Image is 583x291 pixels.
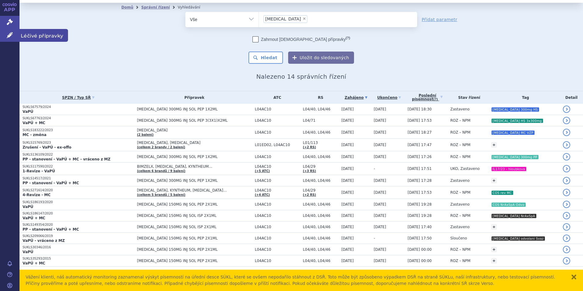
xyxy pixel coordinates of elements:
[303,193,316,196] a: (+2 RS)
[341,247,354,252] span: [DATE]
[341,167,354,171] span: [DATE]
[23,133,46,137] strong: MC - změna
[374,130,386,135] span: [DATE]
[374,93,405,102] a: Ukončeno
[374,214,386,218] span: [DATE]
[23,121,45,125] strong: VaPÚ + MC
[563,246,570,253] a: detail
[137,188,252,192] span: [MEDICAL_DATA], KYNTHEUM, [MEDICAL_DATA]…
[303,164,338,169] span: L04/29
[137,141,252,145] span: [MEDICAL_DATA], [MEDICAL_DATA]
[23,250,33,254] strong: VaPÚ
[23,176,134,181] p: SUKLS14517/2021
[341,118,354,123] span: [DATE]
[408,155,432,159] span: [DATE] 17:26
[374,236,375,240] span: -
[255,193,270,196] a: (+4 ATC)
[23,261,45,265] strong: VaPÚ + MC
[374,155,386,159] span: [DATE]
[341,190,354,195] span: [DATE]
[341,130,354,135] span: [DATE]
[23,223,134,227] p: SUKLS149354/2020
[491,258,497,264] a: +
[450,247,470,252] span: ROZ – NPM
[563,141,570,149] a: detail
[341,214,354,218] span: [DATE]
[571,274,577,280] button: zavřít
[341,155,354,159] span: [DATE]
[137,202,252,207] span: [MEDICAL_DATA] 150MG INJ SOL PEP 2X1ML
[563,165,570,172] a: detail
[492,167,526,171] i: IL17/23 - hloubkova
[23,200,134,204] p: SUKLS186193/2020
[137,259,252,263] span: [MEDICAL_DATA] 150MG INJ SOL PEP 2X1ML
[303,118,338,123] span: L04/71
[303,141,338,145] span: L01/113
[137,225,252,229] span: [MEDICAL_DATA] 150MG INJ SOL ISP 2X1ML
[23,188,134,192] p: SUKLS271614/2020
[408,202,432,207] span: [DATE] 19:28
[408,190,432,195] span: [DATE] 17:53
[23,105,134,109] p: SUKLS67579/2024
[309,15,313,23] input: [MEDICAL_DATA]
[23,239,65,243] strong: VaPÚ - vráceno z MZ
[265,17,301,21] span: [MEDICAL_DATA]
[450,202,470,207] span: Zastaveno
[563,153,570,160] a: detail
[23,153,134,157] p: SUKLS136109/2022
[23,211,134,216] p: SUKLS186147/2020
[450,118,470,123] span: ROZ – NPM
[303,259,338,263] span: L04/40, L04/46
[408,107,432,111] span: [DATE] 18:30
[408,225,432,229] span: [DATE] 17:40
[450,107,470,111] span: Zastaveno
[491,178,497,183] a: +
[450,130,470,135] span: ROZ – NPM
[255,178,300,183] span: L04AC10
[137,145,185,149] a: (celkem 2 brandy / 2 balení)
[303,169,316,173] a: (+3 RS)
[23,128,134,132] p: SUKLS183222/2023
[26,274,565,287] div: Vážení klienti, náš automatický monitoring zaznamenal výskyt písemností na úřední desce SÚKL, kte...
[249,52,283,64] button: Hledat
[492,214,536,218] i: [MEDICAL_DATA] NrAxSpA
[341,202,354,207] span: [DATE]
[255,202,300,207] span: L04AC10
[23,245,134,250] p: SUKLS30346/2016
[491,247,497,252] a: +
[408,143,432,147] span: [DATE] 17:47
[288,52,354,64] button: Uložit do sledovaných
[255,259,300,263] span: L04AC10
[23,181,79,185] strong: PP - stanovení - VaPÚ + MC
[255,107,300,111] span: L04AC10
[374,247,386,252] span: [DATE]
[303,236,338,240] span: L04/40, L04/46
[492,236,545,241] i: [MEDICAL_DATA] odvolani Svaz
[137,133,153,136] a: (2 balení)
[450,214,470,218] span: ROZ – NPM
[492,155,538,159] i: [MEDICAL_DATA] 300mg PP
[134,91,252,104] th: Přípravek
[491,142,497,148] a: +
[341,259,354,263] span: [DATE]
[23,216,45,220] strong: VaPÚ + MC
[450,155,470,159] span: ROZ – NPM
[137,214,252,218] span: [MEDICAL_DATA] 150MG INJ SOL ISP 2X1ML
[408,236,432,240] span: [DATE] 17:50
[408,247,432,252] span: [DATE] 00:00
[492,203,526,207] i: COS NrAxSpA Odvo
[303,188,338,192] span: L04/29
[255,169,270,173] a: (+5 ATC)
[23,141,134,145] p: SUKLS15769/2023
[303,247,338,252] span: L04/40, L04/46
[341,107,354,111] span: [DATE]
[178,3,208,12] li: Vyhledávání
[374,167,375,171] span: -
[422,16,457,23] a: Přidat parametr
[563,235,570,242] a: detail
[137,236,252,240] span: [MEDICAL_DATA] 150MG INJ SOL PEP 2X1ML
[23,164,134,169] p: SUKLS117590/2022
[374,225,386,229] span: [DATE]
[137,155,252,159] span: [MEDICAL_DATA] 300MG INJ SOL PEP 1X2ML
[303,214,338,218] span: L04/40, L04/46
